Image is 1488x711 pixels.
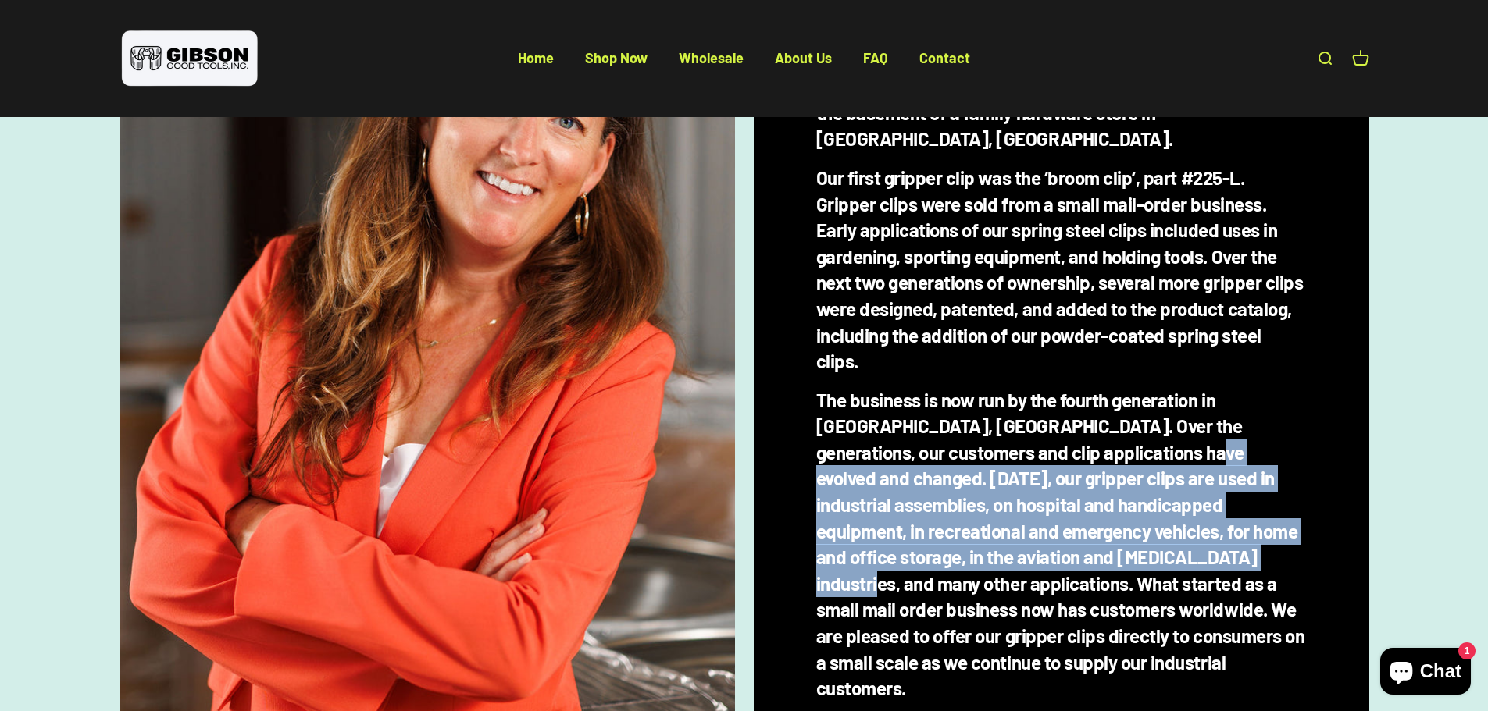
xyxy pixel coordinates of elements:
[1376,648,1476,699] inbox-online-store-chat: Shopify online store chat
[863,49,888,66] a: FAQ
[775,49,832,66] a: About Us
[919,49,970,66] a: Contact
[518,49,554,66] a: Home
[585,49,648,66] a: Shop Now
[816,165,1307,375] h5: Our first gripper clip was the ‘broom clip’, part #225-L. Gripper clips were sold from a small ma...
[679,49,744,66] a: Wholesale
[816,387,1307,702] h5: The business is now run by the fourth generation in [GEOGRAPHIC_DATA], [GEOGRAPHIC_DATA]. Over th...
